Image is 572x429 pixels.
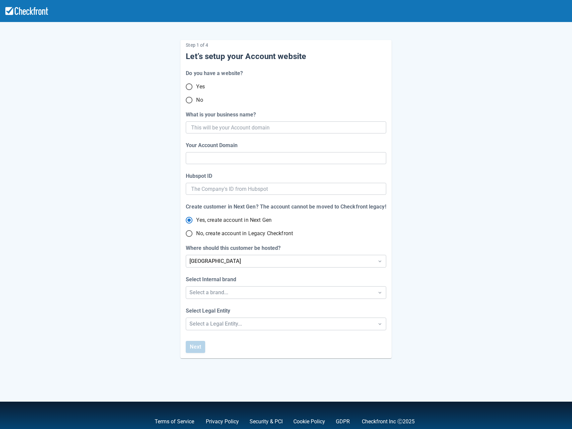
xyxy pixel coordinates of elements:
[186,141,240,149] label: Your Account Domain
[186,40,386,50] p: Step 1 of 4
[250,418,283,425] a: Security & PCI
[196,96,203,104] span: No
[186,111,259,119] label: What is your business name?
[196,230,293,238] span: No, create account in Legacy Checkfront
[293,418,325,425] a: Cookie Policy
[191,121,379,133] input: This will be your Account domain
[144,418,195,426] div: ,
[325,418,351,426] div: .
[186,276,239,284] label: Select Internal brand
[186,172,215,180] label: Hubspot ID
[191,183,381,195] input: The Company's ID from Hubspot
[206,418,239,425] a: Privacy Policy
[186,69,243,77] div: Do you have a website?
[196,83,204,91] span: Yes
[186,307,233,315] label: Select Legal Entity
[336,418,350,425] a: GDPR
[362,418,415,425] a: Checkfront Inc Ⓒ2025
[189,289,370,297] div: Select a brand...
[186,51,386,61] h5: Let’s setup your Account website
[189,257,370,265] div: [GEOGRAPHIC_DATA]
[155,418,194,425] a: Terms of Service
[189,320,370,328] div: Select a Legal Entity...
[377,258,383,265] span: Dropdown icon
[377,289,383,296] span: Dropdown icon
[377,321,383,327] span: Dropdown icon
[196,216,272,224] span: Yes, create account in Next Gen
[186,203,386,211] div: Create customer in Next Gen? The account cannot be moved to Checkfront legacy!
[539,397,572,429] iframe: Chat Widget
[186,244,283,252] label: Where should this customer be hosted?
